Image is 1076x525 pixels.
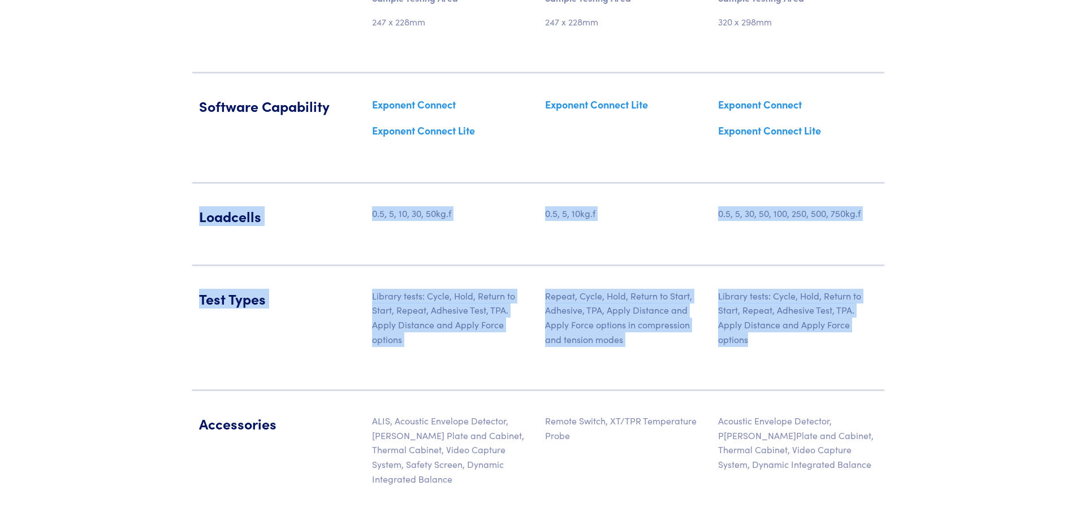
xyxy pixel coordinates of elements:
h5: Loadcells [199,206,358,226]
h5: Test Types [199,289,358,309]
a: Exponent Connect [372,97,456,111]
p: ALIS, Acoustic Envelope Detector, [PERSON_NAME] Plate and Cabinet, Thermal Cabinet, Video Capture... [372,414,531,486]
a: Exponent Connect [718,97,802,111]
p: 0.5, 5, 10kg.f [545,206,595,221]
a: Exponent Connect Lite [718,123,821,137]
p: 0.5, 5, 10, 30, 50kg.f [372,206,451,221]
p: Acoustic Envelope Detector, P[PERSON_NAME]Plate and Cabinet, Thermal Cabinet, Video Capture Syste... [718,414,878,471]
p: Library tests: Cycle, Hold, Return to Start, Repeat, Adhesive Test, TPA. Apply Distance and Apply... [718,289,878,346]
p: 247 x 228mm [372,15,425,29]
p: 247 x 228mm [545,15,598,29]
p: Library tests: Cycle, Hold, Return to Start, Repeat, Adhesive Test, TPA. Apply Distance and Apply... [372,289,531,346]
h5: Accessories [199,414,358,433]
p: Repeat, Cycle, Hold, Return to Start, Adhesive, TPA, Apply Distance and Apply Force options in co... [545,289,705,346]
h5: Software Capability [199,96,358,116]
p: 320 x 298mm [718,15,772,29]
a: Exponent Connect Lite [545,97,648,111]
a: Exponent Connect Lite [372,123,475,137]
p: Remote Switch, XT/TPR Temperature Probe [545,414,705,442]
p: 0.5, 5, 30, 50, 100, 250, 500, 750kg.f [718,206,861,221]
